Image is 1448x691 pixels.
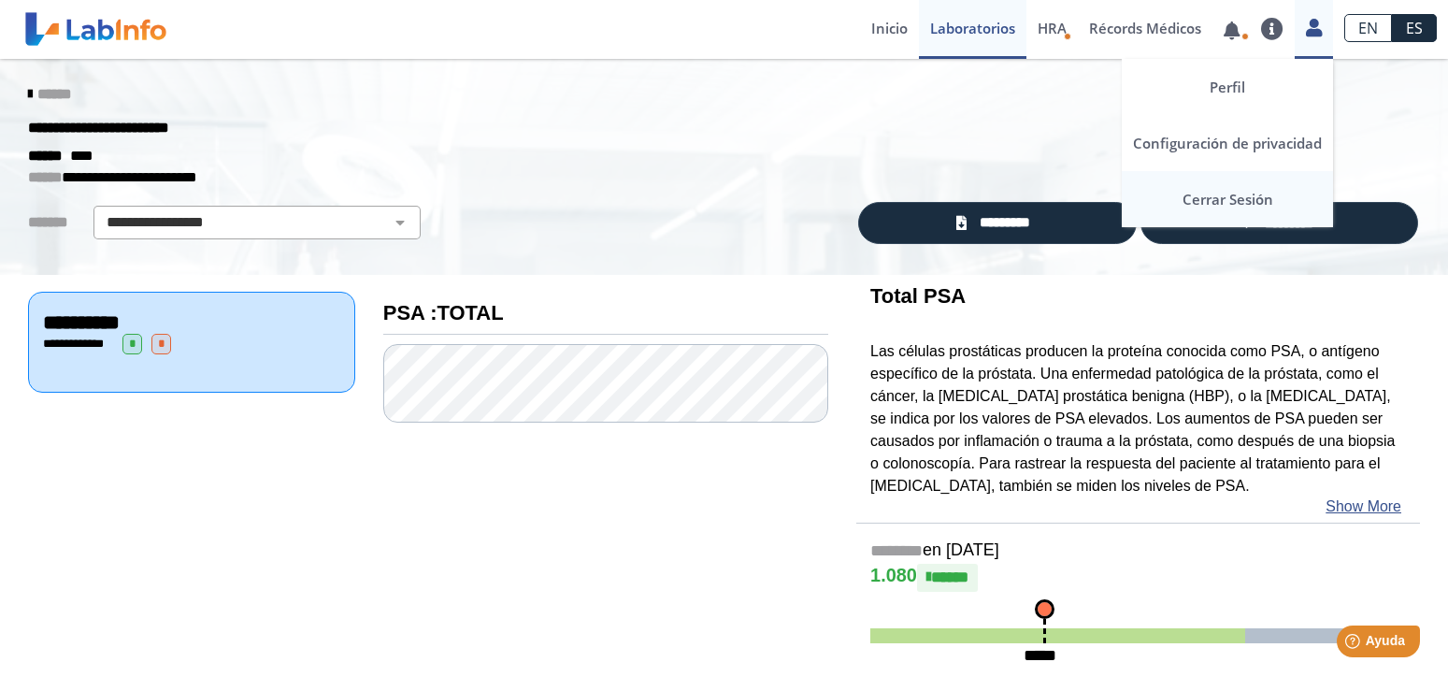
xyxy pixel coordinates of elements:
a: ES [1392,14,1437,42]
p: Las células prostáticas producen la proteína conocida como PSA, o antígeno específico de la próst... [870,340,1406,497]
h5: en [DATE] [870,540,1406,562]
a: Cerrar Sesión [1122,171,1333,227]
span: HRA [1038,19,1067,37]
h4: 1.080 [870,564,1406,592]
a: Configuración de privacidad [1122,115,1333,171]
b: Total PSA [870,284,966,308]
iframe: Help widget launcher [1282,618,1427,670]
a: EN [1344,14,1392,42]
a: Perfil [1122,59,1333,115]
a: Show More [1326,496,1401,518]
b: PSA :TOTAL [383,301,504,324]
